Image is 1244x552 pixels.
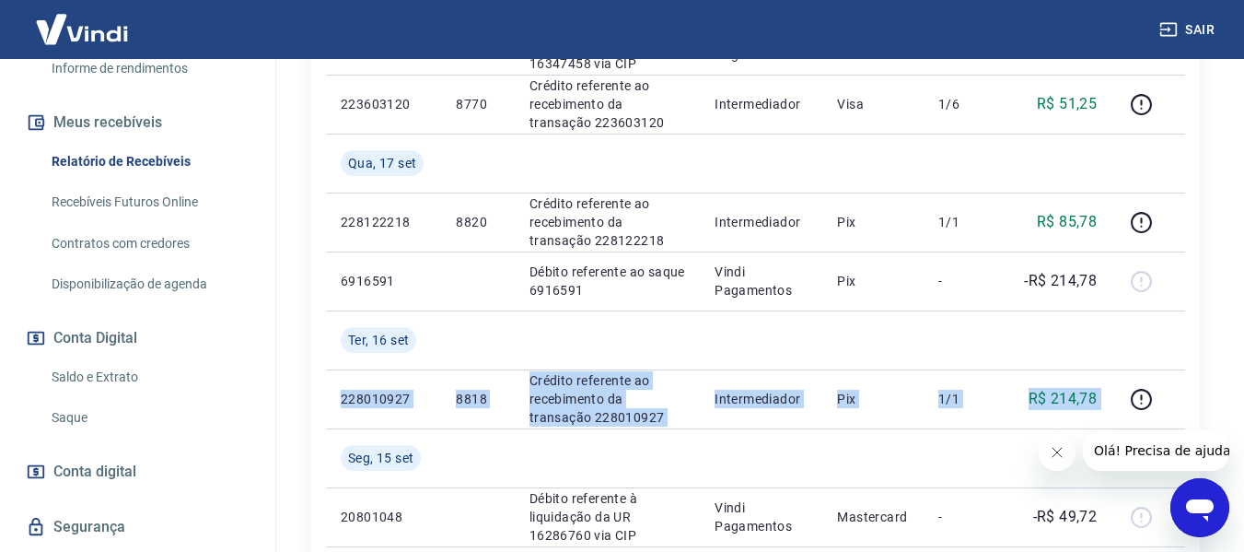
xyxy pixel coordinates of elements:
[456,95,499,113] p: 8770
[938,508,993,526] p: -
[1037,93,1097,115] p: R$ 51,25
[348,449,413,467] span: Seg, 15 set
[1037,211,1097,233] p: R$ 85,78
[837,272,909,290] p: Pix
[1024,270,1097,292] p: -R$ 214,78
[715,263,808,299] p: Vindi Pagamentos
[44,265,253,303] a: Disponibilização de agenda
[715,390,808,408] p: Intermediador
[1029,388,1098,410] p: R$ 214,78
[837,213,909,231] p: Pix
[1156,13,1222,47] button: Sair
[22,452,253,492] a: Conta digital
[44,225,253,263] a: Contratos com credores
[22,102,253,143] button: Meus recebíveis
[341,272,426,290] p: 6916591
[837,95,909,113] p: Visa
[837,508,909,526] p: Mastercard
[715,213,808,231] p: Intermediador
[938,213,993,231] p: 1/1
[22,1,142,57] img: Vindi
[44,399,253,437] a: Saque
[529,489,685,545] p: Débito referente à liquidação da UR 16286760 via CIP
[22,318,253,358] button: Conta Digital
[529,263,685,299] p: Débito referente ao saque 6916591
[44,183,253,221] a: Recebíveis Futuros Online
[456,390,499,408] p: 8818
[1083,430,1229,471] iframe: Mensagem da empresa
[22,507,253,547] a: Segurança
[529,371,685,427] p: Crédito referente ao recebimento da transação 228010927
[715,95,808,113] p: Intermediador
[1039,434,1075,471] iframe: Fechar mensagem
[341,213,426,231] p: 228122218
[715,499,808,535] p: Vindi Pagamentos
[53,459,136,485] span: Conta digital
[348,154,416,172] span: Qua, 17 set
[938,390,993,408] p: 1/1
[1170,478,1229,537] iframe: Botão para abrir a janela de mensagens
[44,358,253,396] a: Saldo e Extrato
[938,95,993,113] p: 1/6
[341,95,426,113] p: 223603120
[341,390,426,408] p: 228010927
[341,508,426,526] p: 20801048
[44,50,253,88] a: Informe de rendimentos
[837,390,909,408] p: Pix
[938,272,993,290] p: -
[529,76,685,132] p: Crédito referente ao recebimento da transação 223603120
[529,194,685,250] p: Crédito referente ao recebimento da transação 228122218
[11,13,155,28] span: Olá! Precisa de ajuda?
[1033,506,1098,528] p: -R$ 49,72
[348,331,409,349] span: Ter, 16 set
[44,143,253,181] a: Relatório de Recebíveis
[456,213,499,231] p: 8820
